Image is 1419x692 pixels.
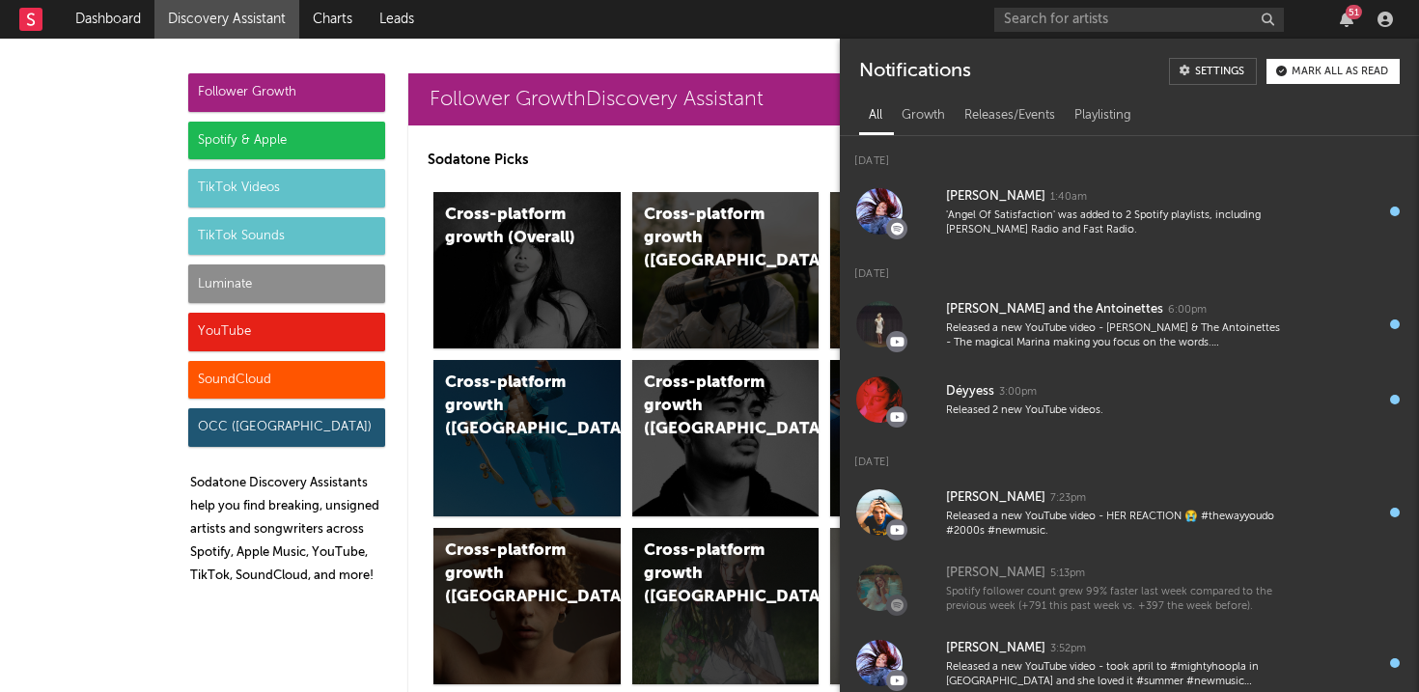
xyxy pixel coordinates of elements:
[840,136,1419,174] div: [DATE]
[840,475,1419,550] a: [PERSON_NAME]7:23pmReleased a new YouTube video - HER REACTION 😭 #thewayyoudo #2000s #newmusic.
[1340,12,1353,27] button: 51
[840,287,1419,362] a: [PERSON_NAME] and the Antoinettes6:00pmReleased a new YouTube video - [PERSON_NAME] & The Antoine...
[946,562,1045,585] div: [PERSON_NAME]
[946,380,994,403] div: Déyyess
[1195,67,1244,77] div: Settings
[1065,99,1141,132] div: Playlisting
[1050,491,1086,506] div: 7:23pm
[830,192,1017,348] a: Cross-platform growth ([GEOGRAPHIC_DATA])
[1169,58,1257,85] a: Settings
[433,360,621,516] a: Cross-platform growth ([GEOGRAPHIC_DATA])
[644,372,775,441] div: Cross-platform growth ([GEOGRAPHIC_DATA])
[188,169,385,208] div: TikTok Videos
[840,249,1419,287] div: [DATE]
[445,372,576,441] div: Cross-platform growth ([GEOGRAPHIC_DATA])
[946,486,1045,510] div: [PERSON_NAME]
[632,192,820,348] a: Cross-platform growth ([GEOGRAPHIC_DATA])
[830,360,1017,516] a: Cross-platform growth ([GEOGRAPHIC_DATA]/GSA)
[445,204,576,250] div: Cross-platform growth (Overall)
[840,437,1419,475] div: [DATE]
[946,298,1163,321] div: [PERSON_NAME] and the Antoinettes
[188,73,385,112] div: Follower Growth
[840,550,1419,625] a: [PERSON_NAME]5:13pmSpotify follower count grew 99% faster last week compared to the previous week...
[840,362,1419,437] a: Déyyess3:00pmReleased 2 new YouTube videos.
[1266,59,1400,84] button: Mark all as read
[955,99,1065,132] div: Releases/Events
[188,217,385,256] div: TikTok Sounds
[859,99,892,132] div: All
[946,510,1286,540] div: Released a new YouTube video - HER REACTION 😭 #thewayyoudo #2000s #newmusic.
[190,472,385,588] p: Sodatone Discovery Assistants help you find breaking, unsigned artists and songwriters across Spo...
[644,540,775,609] div: Cross-platform growth ([GEOGRAPHIC_DATA])
[188,361,385,400] div: SoundCloud
[188,313,385,351] div: YouTube
[1050,642,1086,656] div: 3:52pm
[445,540,576,609] div: Cross-platform growth ([GEOGRAPHIC_DATA])
[1168,303,1207,318] div: 6:00pm
[859,58,970,85] div: Notifications
[946,660,1286,690] div: Released a new YouTube video - took april to #mightyhoopla in [GEOGRAPHIC_DATA] and she loved it ...
[946,585,1286,615] div: Spotify follower count grew 99% faster last week compared to the previous week (+791 this past we...
[188,264,385,303] div: Luminate
[632,360,820,516] a: Cross-platform growth ([GEOGRAPHIC_DATA])
[999,385,1037,400] div: 3:00pm
[644,204,775,273] div: Cross-platform growth ([GEOGRAPHIC_DATA])
[1050,567,1085,581] div: 5:13pm
[428,149,1223,172] p: Sodatone Picks
[830,528,1017,684] a: Cross-platform growth ([GEOGRAPHIC_DATA])
[188,408,385,447] div: OCC ([GEOGRAPHIC_DATA])
[946,403,1286,418] div: Released 2 new YouTube videos.
[840,174,1419,249] a: [PERSON_NAME]1:40am'Angel Of Satisfaction' was added to 2 Spotify playlists, including [PERSON_NA...
[1050,190,1087,205] div: 1:40am
[188,122,385,160] div: Spotify & Apple
[946,637,1045,660] div: [PERSON_NAME]
[408,73,1242,125] a: Follower GrowthDiscovery Assistant
[994,8,1284,32] input: Search for artists
[946,208,1286,238] div: 'Angel Of Satisfaction' was added to 2 Spotify playlists, including [PERSON_NAME] Radio and Fast ...
[1292,67,1388,77] div: Mark all as read
[892,99,955,132] div: Growth
[433,192,621,348] a: Cross-platform growth (Overall)
[946,185,1045,208] div: [PERSON_NAME]
[1346,5,1362,19] div: 51
[632,528,820,684] a: Cross-platform growth ([GEOGRAPHIC_DATA])
[946,321,1286,351] div: Released a new YouTube video - [PERSON_NAME] & The Antoinettes - The magical Marina making you fo...
[433,528,621,684] a: Cross-platform growth ([GEOGRAPHIC_DATA])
